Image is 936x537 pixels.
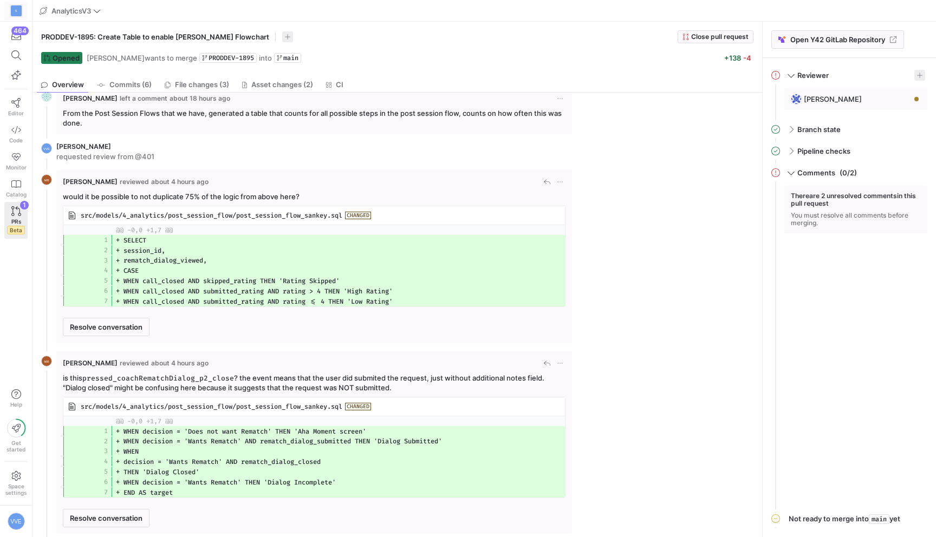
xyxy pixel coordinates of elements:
span: THEN 'Dialog Closed' [123,468,416,476]
div: @@ -0,0 +1,7 @@ [64,417,460,425]
span: Overview [52,81,84,88]
span: Resolve conversation [70,323,142,331]
span: File changes (3) [175,81,229,88]
div: MB [41,356,52,366]
span: wants to merge [87,54,197,62]
span: src/models/4_analytics/post_session_flow/post_session_flow_sankey.sql [81,402,342,411]
span: reviewed [120,359,149,367]
span: + [116,297,120,305]
div: 1 [88,235,111,244]
div: VVE [41,143,52,154]
span: into [259,54,272,62]
mat-expansion-panel-header: Not ready to merge intomainyet [771,510,927,528]
span: + [116,477,120,486]
span: CHANGED [345,212,371,219]
div: 7 [88,488,111,496]
p: is this ? the event means that the user did submited the request, just without additional notes f... [63,373,565,392]
span: + [116,437,120,446]
span: Branch state [797,125,841,134]
div: 3 [88,447,111,455]
span: WHEN decision = 'Wants Rematch' AND rematch_dialog_submitted THEN 'Dialog Submitted' [123,437,416,446]
a: Monitor [4,148,28,175]
span: Asset changes (2) [251,81,313,88]
span: + [116,457,120,466]
span: (0/2) [840,168,857,177]
div: 6 [88,286,111,295]
span: + [116,266,120,274]
span: CASE [123,266,416,275]
span: -4 [743,54,751,62]
span: main [283,54,298,62]
button: Close pull request [678,30,753,43]
div: 2 [88,246,111,254]
span: src/models/4_analytics/post_session_flow/post_session_flow_sankey.sql [81,211,342,220]
mat-expansion-panel-header: Reviewer [771,67,927,84]
span: Opened [53,54,80,62]
span: Help [9,401,23,408]
div: 1 [20,201,29,209]
span: Reviewer [797,71,829,80]
span: Resolve conversation [70,514,142,522]
span: WHEN decision = 'Wants Rematch' THEN 'Dialog Incomplete' [123,478,416,487]
div: 4 [88,457,111,466]
div: 7 [88,297,111,305]
a: S [4,2,28,20]
div: 5 [88,467,111,476]
div: Reviewer [771,88,927,121]
div: 3 [88,256,111,265]
a: main [274,53,301,63]
span: about 4 hours ago [151,359,209,367]
a: Catalog [4,175,28,202]
span: WHEN decision = 'Does not want Rematch' THEN 'Aha Moment screen' [123,427,416,436]
span: [PERSON_NAME] [63,94,118,102]
a: Editor [4,94,28,121]
img: https://secure.gravatar.com/avatar/4ae3cbd058e6d92ba6e33bd5bd80ef5726c61ee73ecc0d5d7e045de1ba942e... [41,91,52,102]
span: + [116,256,120,265]
span: Open Y42 GitLab Repository [790,35,885,44]
span: Close pull request [691,33,749,41]
span: Comments [797,168,835,177]
span: [PERSON_NAME] [804,95,862,103]
span: left a comment [120,95,167,102]
button: Resolve conversation [63,509,149,527]
span: SELECT [123,236,416,245]
a: PRODDEV-1895 [199,53,257,63]
span: Pipeline checks [797,147,850,155]
a: Code [4,121,28,148]
span: Code [9,137,23,143]
span: [PERSON_NAME] [87,54,145,62]
span: WHEN call_closed AND submitted_rating AND rating <= 4 THEN 'Low Rating' [123,297,416,306]
span: PRODDEV-1895 [209,54,254,62]
span: Space settings [5,483,27,496]
span: +138 [724,54,741,62]
span: WHEN call_closed AND skipped_rating THEN 'Rating Skipped' [123,277,416,285]
button: 464 [4,26,28,45]
mat-expansion-panel-header: Pipeline checks [771,142,927,160]
span: + [116,276,120,285]
p: would it be possible to not duplicate 75% of the logic from above here? [63,192,565,201]
div: VVE [8,513,25,530]
span: about 4 hours ago [151,178,209,186]
a: PRsBeta1 [4,202,28,239]
div: @@ -0,0 +1,7 @@ [64,226,460,234]
div: Not ready to merge into yet [789,514,900,524]
span: Commits (6) [109,81,152,88]
span: PRs [11,218,21,225]
button: VVE [4,510,28,533]
span: AnalyticsV3 [51,6,91,15]
span: rematch_dialog_viewed, [123,256,416,265]
div: Comments(0/2) [771,186,927,244]
div: You must resolve all comments before merging. [791,212,921,227]
div: 5 [88,276,111,285]
button: Help [4,384,28,412]
a: Open Y42 GitLab Repository [771,30,904,49]
span: WHEN call_closed AND submitted_rating AND rating > 4 THEN 'High Rating' [123,287,416,296]
span: + [116,286,120,295]
button: AnalyticsV3 [37,4,103,18]
mat-expansion-panel-header: Branch state [771,121,927,138]
span: about 18 hours ago [170,94,230,102]
span: + [116,467,120,476]
span: + [116,488,120,496]
span: WHEN [123,447,416,456]
span: [PERSON_NAME] [63,359,118,367]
